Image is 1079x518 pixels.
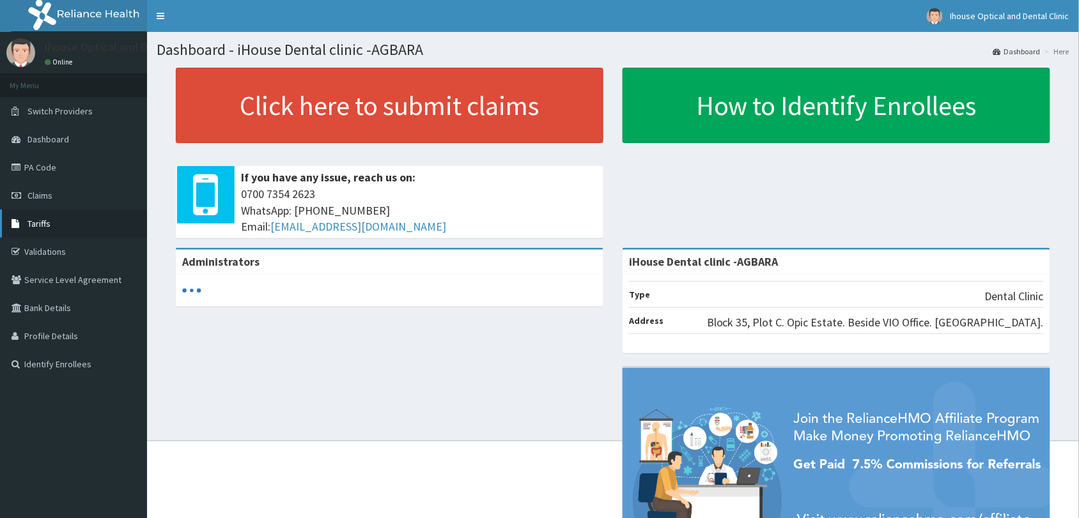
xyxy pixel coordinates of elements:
[27,133,69,145] span: Dashboard
[241,170,415,185] b: If you have any issue, reach us on:
[623,68,1050,143] a: How to Identify Enrollees
[241,186,597,235] span: 0700 7354 2623 WhatsApp: [PHONE_NUMBER] Email:
[993,46,1041,57] a: Dashboard
[927,8,943,24] img: User Image
[182,254,260,269] b: Administrators
[1042,46,1069,57] li: Here
[6,38,35,67] img: User Image
[270,219,446,234] a: [EMAIL_ADDRESS][DOMAIN_NAME]
[157,42,1069,58] h1: Dashboard - iHouse Dental clinic -AGBARA
[45,42,204,53] p: Ihouse Optical and Dental Clinic
[45,57,75,66] a: Online
[629,254,779,269] strong: iHouse Dental clinic -AGBARA
[985,288,1044,305] p: Dental Clinic
[27,105,93,117] span: Switch Providers
[182,281,201,300] svg: audio-loading
[27,190,52,201] span: Claims
[27,218,50,229] span: Tariffs
[629,289,650,300] b: Type
[176,68,603,143] a: Click here to submit claims
[951,10,1069,22] span: Ihouse Optical and Dental Clinic
[629,315,664,326] b: Address
[707,314,1044,331] p: Block 35, Plot C. Opic Estate. Beside VIO Office. [GEOGRAPHIC_DATA].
